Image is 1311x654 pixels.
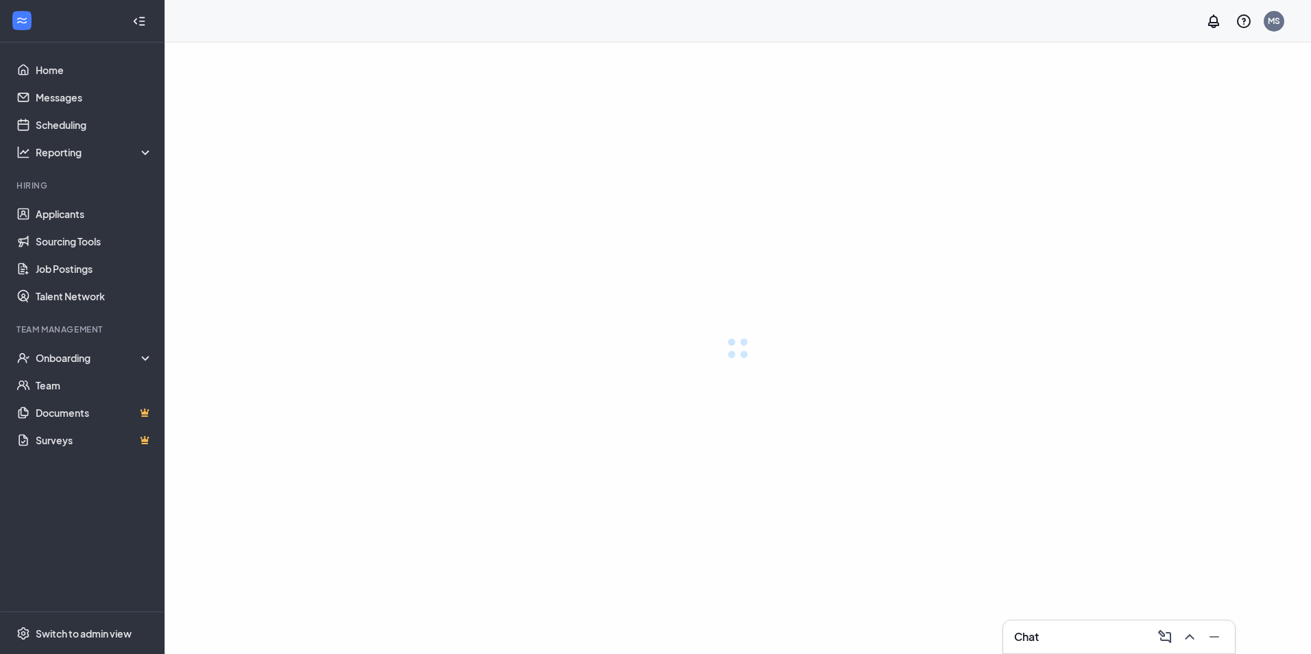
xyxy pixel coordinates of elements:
[1014,629,1039,644] h3: Chat
[1153,626,1175,648] button: ComposeMessage
[36,351,154,365] div: Onboarding
[36,145,154,159] div: Reporting
[1181,629,1198,645] svg: ChevronUp
[36,426,153,454] a: SurveysCrown
[36,255,153,282] a: Job Postings
[1236,13,1252,29] svg: QuestionInfo
[36,84,153,111] a: Messages
[1202,626,1224,648] button: Minimize
[36,56,153,84] a: Home
[1206,629,1223,645] svg: Minimize
[16,627,30,640] svg: Settings
[1157,629,1173,645] svg: ComposeMessage
[36,627,132,640] div: Switch to admin view
[36,282,153,310] a: Talent Network
[36,200,153,228] a: Applicants
[15,14,29,27] svg: WorkstreamLogo
[1268,15,1280,27] div: MS
[1177,626,1199,648] button: ChevronUp
[36,399,153,426] a: DocumentsCrown
[36,111,153,138] a: Scheduling
[1205,13,1222,29] svg: Notifications
[16,145,30,159] svg: Analysis
[16,180,150,191] div: Hiring
[132,14,146,28] svg: Collapse
[36,228,153,255] a: Sourcing Tools
[16,351,30,365] svg: UserCheck
[36,372,153,399] a: Team
[16,324,150,335] div: Team Management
